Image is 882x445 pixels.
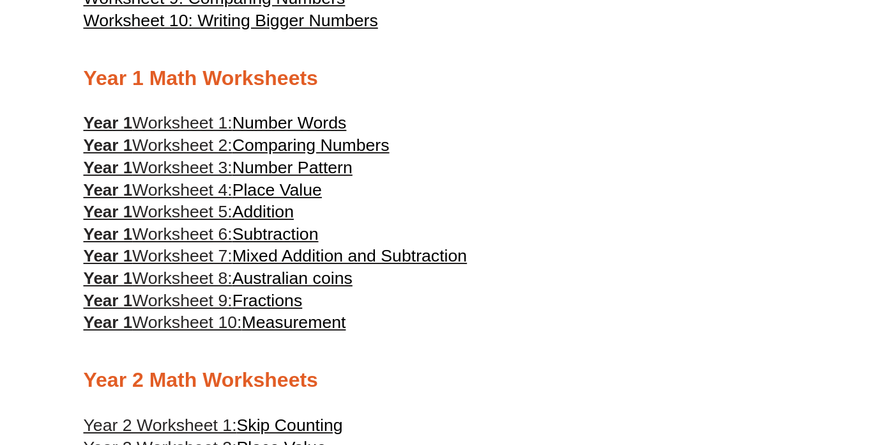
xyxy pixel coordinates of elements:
[132,313,241,332] span: Worksheet 10:
[84,246,468,265] a: Year 1Worksheet 7:Mixed Addition and Subtraction
[132,269,232,288] span: Worksheet 8:
[84,269,353,288] a: Year 1Worksheet 8:Australian coins
[232,291,303,310] span: Fractions
[663,301,882,445] iframe: Chat Widget
[132,224,232,244] span: Worksheet 6:
[132,180,232,199] span: Worksheet 4:
[132,136,232,155] span: Worksheet 2:
[84,180,322,199] a: Year 1Worksheet 4:Place Value
[132,202,232,221] span: Worksheet 5:
[232,158,353,177] span: Number Pattern
[241,313,346,332] span: Measurement
[84,65,799,92] h2: Year 1 Math Worksheets
[132,291,232,310] span: Worksheet 9:
[84,136,390,155] a: Year 1Worksheet 2:Comparing Numbers
[84,158,353,177] a: Year 1Worksheet 3:Number Pattern
[132,246,232,265] span: Worksheet 7:
[84,202,294,221] a: Year 1Worksheet 5:Addition
[232,246,468,265] span: Mixed Addition and Subtraction
[84,313,346,332] a: Year 1Worksheet 10:Measurement
[132,158,232,177] span: Worksheet 3:
[84,416,237,435] span: Year 2 Worksheet 1:
[232,202,294,221] span: Addition
[132,113,232,132] span: Worksheet 1:
[232,113,347,132] span: Number Words
[84,224,319,244] a: Year 1Worksheet 6:Subtraction
[84,416,343,435] a: Year 2 Worksheet 1:Skip Counting
[84,367,799,394] h2: Year 2 Math Worksheets
[232,180,322,199] span: Place Value
[232,136,390,155] span: Comparing Numbers
[232,269,353,288] span: Australian coins
[84,291,303,310] a: Year 1Worksheet 9:Fractions
[84,113,347,132] a: Year 1Worksheet 1:Number Words
[84,11,378,30] a: Worksheet 10: Writing Bigger Numbers
[232,224,319,244] span: Subtraction
[237,416,343,435] span: Skip Counting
